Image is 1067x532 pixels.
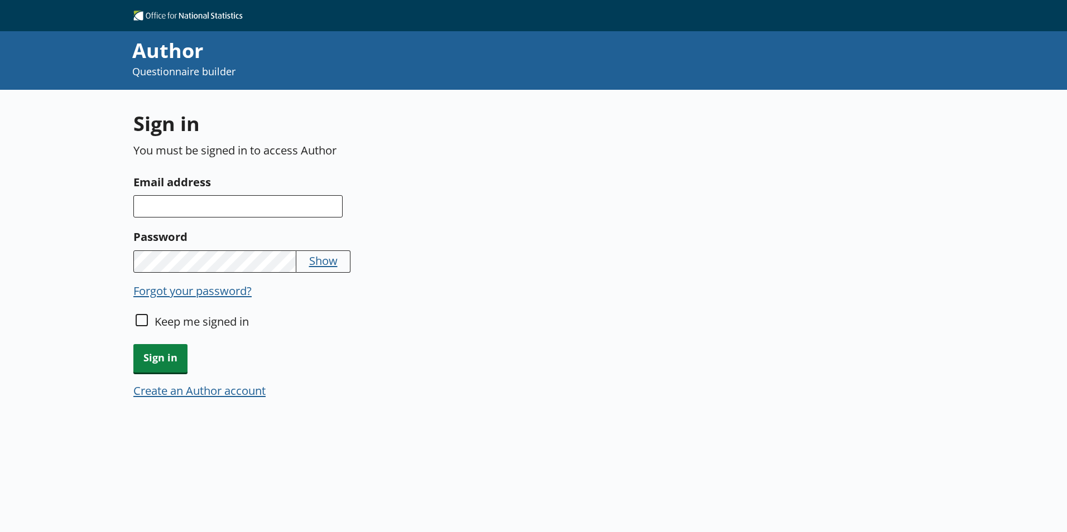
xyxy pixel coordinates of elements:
[133,344,188,373] button: Sign in
[132,37,718,65] div: Author
[155,313,249,329] label: Keep me signed in
[133,228,659,245] label: Password
[133,283,252,298] button: Forgot your password?
[133,142,659,158] p: You must be signed in to access Author
[133,173,659,191] label: Email address
[132,65,718,79] p: Questionnaire builder
[309,253,338,268] button: Show
[133,383,266,398] button: Create an Author account
[133,110,659,137] h1: Sign in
